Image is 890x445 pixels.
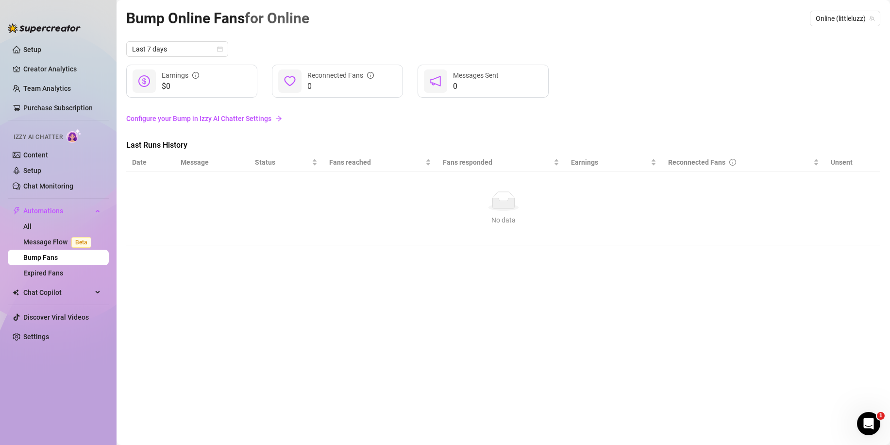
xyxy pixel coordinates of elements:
[668,157,811,168] div: Reconnected Fans
[329,157,423,168] span: Fans reached
[565,153,662,172] th: Earnings
[136,215,871,225] div: No data
[126,153,175,172] th: Date
[23,182,73,190] a: Chat Monitoring
[284,75,296,87] span: heart
[175,153,249,172] th: Message
[443,157,552,168] span: Fans responded
[8,23,81,33] img: logo-BBDzfeDw.svg
[162,81,199,92] span: $0
[23,313,89,321] a: Discover Viral Videos
[571,157,649,168] span: Earnings
[275,115,282,122] span: arrow-right
[23,100,101,116] a: Purchase Subscription
[323,153,437,172] th: Fans reached
[23,151,48,159] a: Content
[192,72,199,79] span: info-circle
[23,285,92,300] span: Chat Copilot
[857,412,880,435] iframe: Intercom live chat
[430,75,441,87] span: notification
[437,153,565,172] th: Fans responded
[869,16,875,21] span: team
[249,153,323,172] th: Status
[23,85,71,92] a: Team Analytics
[23,222,32,230] a: All
[729,159,736,166] span: info-circle
[23,61,101,77] a: Creator Analytics
[138,75,150,87] span: dollar
[23,269,63,277] a: Expired Fans
[126,113,880,124] a: Configure your Bump in Izzy AI Chatter Settings
[825,153,858,172] th: Unsent
[23,167,41,174] a: Setup
[816,11,874,26] span: Online (littleluzz)
[453,81,499,92] span: 0
[23,333,49,341] a: Settings
[217,46,223,52] span: calendar
[67,129,82,143] img: AI Chatter
[23,238,95,246] a: Message FlowBeta
[877,412,885,420] span: 1
[14,133,63,142] span: Izzy AI Chatter
[307,70,374,81] div: Reconnected Fans
[13,207,20,215] span: thunderbolt
[132,42,222,56] span: Last 7 days
[162,70,199,81] div: Earnings
[126,109,880,128] a: Configure your Bump in Izzy AI Chatter Settingsarrow-right
[126,139,289,151] span: Last Runs History
[23,46,41,53] a: Setup
[367,72,374,79] span: info-circle
[71,237,91,248] span: Beta
[453,71,499,79] span: Messages Sent
[13,289,19,296] img: Chat Copilot
[23,203,92,219] span: Automations
[307,81,374,92] span: 0
[245,10,309,27] span: for Online
[255,157,310,168] span: Status
[23,254,58,261] a: Bump Fans
[126,7,309,30] article: Bump Online Fans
